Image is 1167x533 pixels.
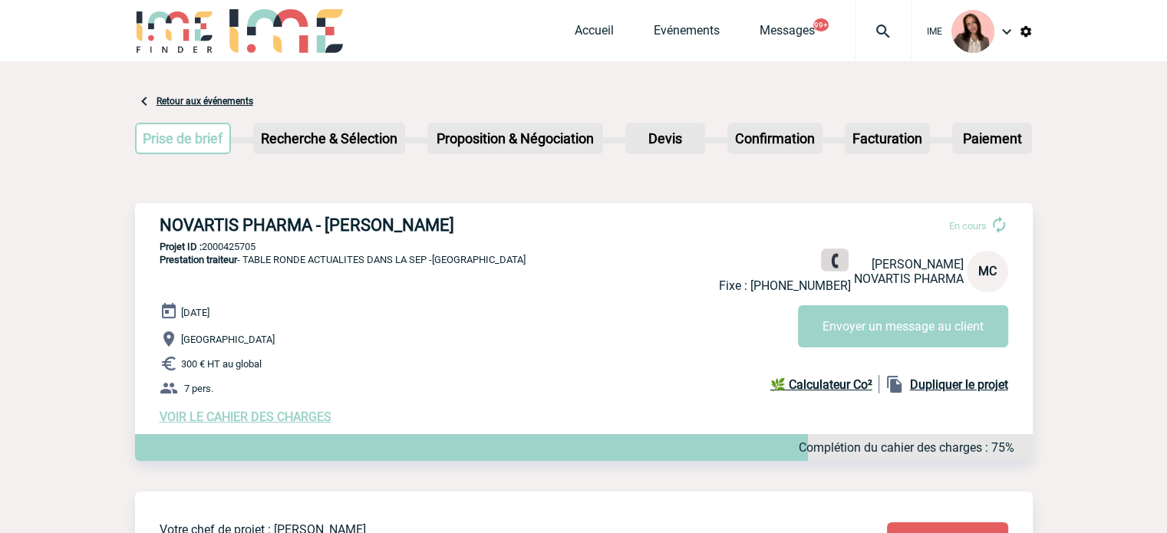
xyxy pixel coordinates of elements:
img: 94396-3.png [951,10,994,53]
b: Dupliquer le projet [910,377,1008,392]
b: Projet ID : [160,241,202,252]
span: MC [978,264,997,278]
span: IME [927,26,942,37]
a: Accueil [575,23,614,44]
b: 🌿 Calculateur Co² [770,377,872,392]
a: VOIR LE CAHIER DES CHARGES [160,410,331,424]
p: Confirmation [729,124,821,153]
span: Prestation traiteur [160,254,237,265]
p: Recherche & Sélection [255,124,404,153]
a: 🌿 Calculateur Co² [770,375,879,393]
p: Facturation [846,124,928,153]
span: - TABLE RONDE ACTUALITES DANS LA SEP -[GEOGRAPHIC_DATA] [160,254,526,265]
button: 99+ [813,18,829,31]
p: Prise de brief [137,124,230,153]
p: 2000425705 [135,241,1033,252]
span: NOVARTIS PHARMA [854,271,964,286]
img: file_copy-black-24dp.png [885,375,904,393]
span: 7 pers. [184,383,213,394]
p: Devis [627,124,704,153]
img: fixe.png [827,254,842,268]
img: IME-Finder [135,9,215,53]
span: 300 € HT au global [181,358,262,370]
a: Messages [760,23,815,44]
a: Evénements [654,23,720,44]
p: Paiement [954,124,1030,153]
span: [GEOGRAPHIC_DATA] [181,334,275,345]
a: Retour aux événements [157,96,253,107]
button: Envoyer un message au client [798,305,1008,347]
span: En cours [949,220,987,232]
h3: NOVARTIS PHARMA - [PERSON_NAME] [160,216,620,235]
p: Proposition & Négociation [429,124,602,153]
span: [DATE] [181,307,209,318]
p: Fixe : [PHONE_NUMBER] [719,278,851,293]
span: [PERSON_NAME] [872,257,964,271]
